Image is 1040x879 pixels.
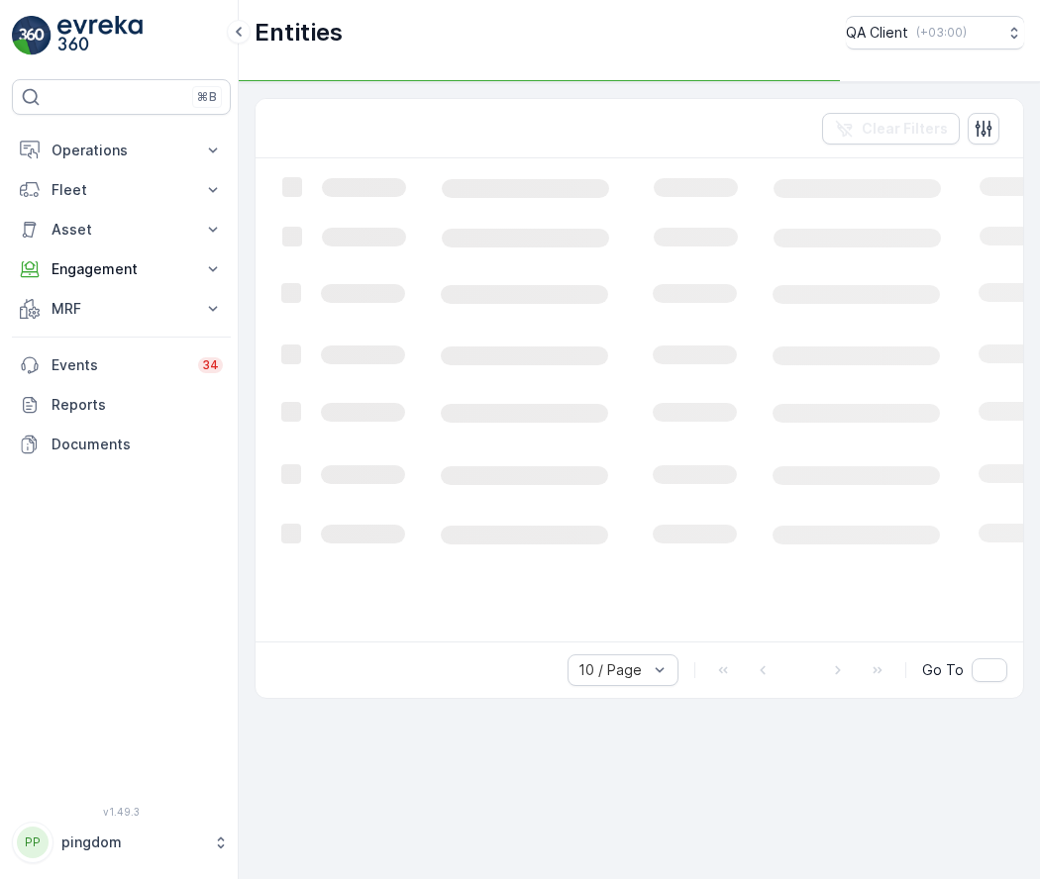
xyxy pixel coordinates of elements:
[52,220,191,240] p: Asset
[52,355,186,375] p: Events
[922,660,964,680] span: Go To
[916,25,967,41] p: ( +03:00 )
[12,806,231,818] span: v 1.49.3
[255,17,343,49] p: Entities
[862,119,948,139] p: Clear Filters
[12,385,231,425] a: Reports
[197,89,217,105] p: ⌘B
[12,210,231,249] button: Asset
[12,16,52,55] img: logo
[52,299,191,319] p: MRF
[52,435,223,454] p: Documents
[12,249,231,289] button: Engagement
[846,16,1024,49] button: QA Client(+03:00)
[12,822,231,863] button: PPpingdom
[61,832,203,852] p: pingdom
[52,259,191,279] p: Engagement
[17,827,49,858] div: PP
[12,289,231,329] button: MRF
[12,345,231,385] a: Events34
[52,141,191,160] p: Operations
[52,395,223,415] p: Reports
[822,113,960,145] button: Clear Filters
[202,357,219,373] p: 34
[57,16,143,55] img: logo_light-DOdMpM7g.png
[52,180,191,200] p: Fleet
[12,131,231,170] button: Operations
[12,425,231,464] a: Documents
[12,170,231,210] button: Fleet
[846,23,908,43] p: QA Client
